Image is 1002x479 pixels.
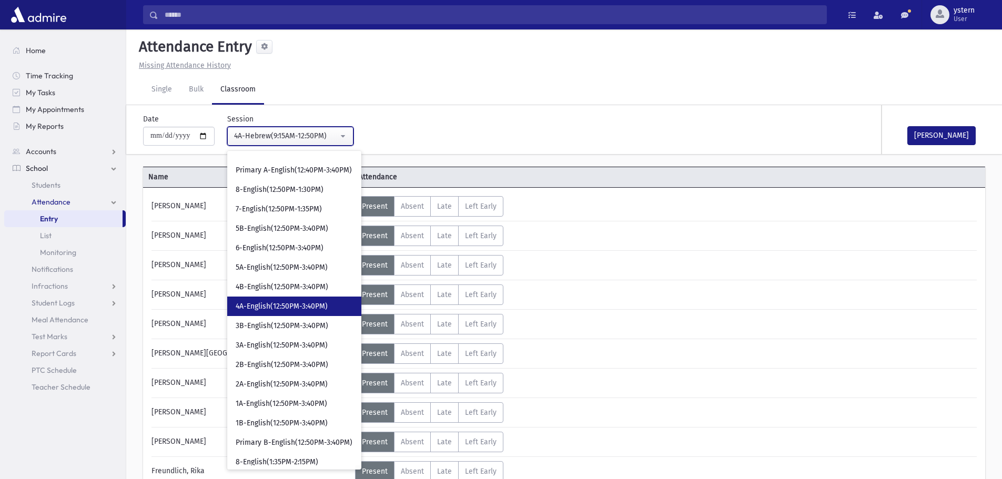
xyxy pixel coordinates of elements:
span: Absent [401,290,424,299]
span: Absent [401,437,424,446]
div: AttTypes [355,314,503,334]
span: Present [362,290,388,299]
span: Absent [401,408,424,417]
button: [PERSON_NAME] [907,126,976,145]
span: School [26,164,48,173]
span: Late [437,408,452,417]
a: Teacher Schedule [4,379,126,395]
span: Report Cards [32,349,76,358]
a: Report Cards [4,345,126,362]
a: Home [4,42,126,59]
span: User [954,15,975,23]
span: Absent [401,231,424,240]
span: 8-English(12:50PM-1:30PM) [236,185,323,195]
span: Late [437,349,452,358]
span: Students [32,180,60,190]
div: AttTypes [355,402,503,423]
span: 3B-English(12:50PM-3:40PM) [236,321,328,331]
a: Accounts [4,143,126,160]
div: AttTypes [355,432,503,452]
a: Students [4,177,126,193]
div: [PERSON_NAME] [146,402,355,423]
span: Absent [401,320,424,329]
span: Time Tracking [26,71,73,80]
a: Meal Attendance [4,311,126,328]
span: Notifications [32,264,73,274]
span: Absent [401,261,424,270]
div: [PERSON_NAME] [146,373,355,393]
span: 2A-English(12:50PM-3:40PM) [236,379,328,390]
span: Left Early [465,320,497,329]
span: Present [362,320,388,329]
div: AttTypes [355,284,503,305]
span: 3A-English(12:50PM-3:40PM) [236,340,328,351]
div: [PERSON_NAME] [146,284,355,305]
button: 4A-Hebrew(9:15AM-12:50PM) [227,127,353,146]
span: Present [362,202,388,211]
span: Present [362,231,388,240]
span: Late [437,379,452,388]
span: ystern [954,6,975,15]
span: Accounts [26,147,56,156]
span: Infractions [32,281,68,291]
a: Bulk [180,75,212,105]
img: AdmirePro [8,4,69,25]
div: [PERSON_NAME] [146,432,355,452]
span: Test Marks [32,332,67,341]
div: AttTypes [355,373,503,393]
span: Absent [401,202,424,211]
span: Late [437,467,452,476]
span: Primary B-English(12:50PM-3:40PM) [236,437,352,448]
span: Left Early [465,261,497,270]
span: Entry [40,214,58,223]
span: Left Early [465,290,497,299]
span: Present [362,437,388,446]
span: My Appointments [26,105,84,114]
span: Left Early [465,231,497,240]
div: AttTypes [355,255,503,276]
div: AttTypes [355,226,503,246]
span: Late [437,320,452,329]
span: 4A-English(12:50PM-3:40PM) [236,301,328,312]
span: Late [437,202,452,211]
span: Absent [401,349,424,358]
span: Left Early [465,349,497,358]
a: Entry [4,210,123,227]
span: 5A-English(12:50PM-3:40PM) [236,262,328,273]
div: [PERSON_NAME] [146,226,355,246]
a: Test Marks [4,328,126,345]
span: Present [362,261,388,270]
span: 6-English(12:50PM-3:40PM) [236,243,323,253]
span: Late [437,290,452,299]
div: [PERSON_NAME] [146,196,355,217]
span: 8-Hebrew(9:15AM-12:50PM) [236,146,325,156]
a: My Reports [4,118,126,135]
span: Left Early [465,202,497,211]
span: My Reports [26,121,64,131]
span: 7-English(12:50PM-1:35PM) [236,204,322,215]
a: PTC Schedule [4,362,126,379]
span: Late [437,261,452,270]
input: Search [158,5,826,24]
span: Left Early [465,408,497,417]
span: Present [362,467,388,476]
span: Absent [401,467,424,476]
a: My Appointments [4,101,126,118]
span: Left Early [465,379,497,388]
span: Teacher Schedule [32,382,90,392]
a: Time Tracking [4,67,126,84]
span: Present [362,408,388,417]
span: List [40,231,52,240]
a: Missing Attendance History [135,61,231,70]
span: 5B-English(12:50PM-3:40PM) [236,223,328,234]
span: Present [362,379,388,388]
div: AttTypes [355,343,503,364]
a: Student Logs [4,294,126,311]
span: Monitoring [40,248,76,257]
span: Meal Attendance [32,315,88,324]
a: Infractions [4,278,126,294]
span: Student Logs [32,298,75,308]
span: 2B-English(12:50PM-3:40PM) [236,360,328,370]
div: [PERSON_NAME] [146,255,355,276]
div: AttTypes [355,196,503,217]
